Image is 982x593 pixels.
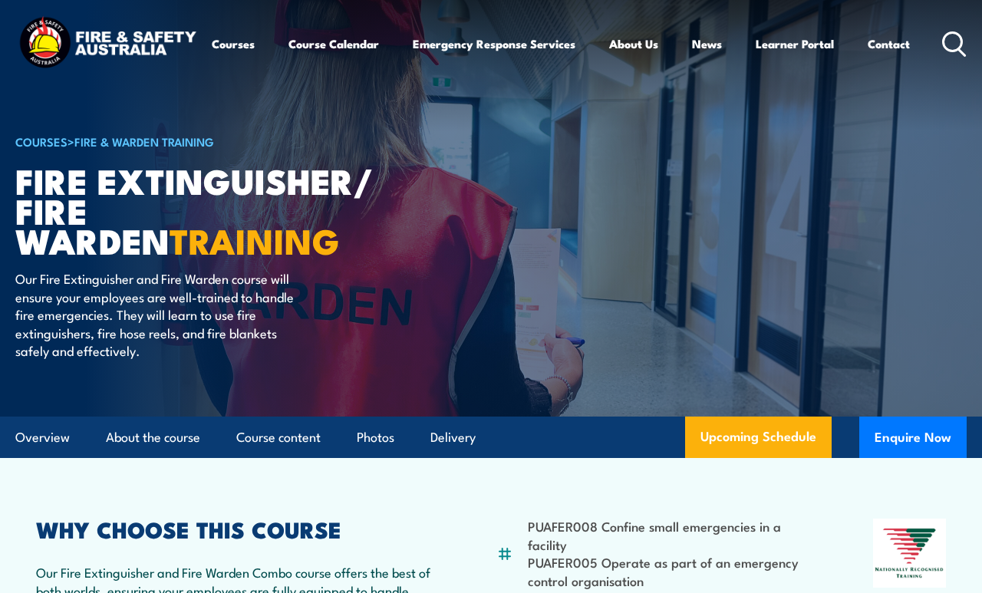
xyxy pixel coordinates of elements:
[15,133,68,150] a: COURSES
[170,213,340,266] strong: TRAINING
[685,417,832,458] a: Upcoming Schedule
[868,25,910,62] a: Contact
[357,417,394,458] a: Photos
[212,25,255,62] a: Courses
[692,25,722,62] a: News
[288,25,379,62] a: Course Calendar
[609,25,658,62] a: About Us
[756,25,834,62] a: Learner Portal
[15,132,394,150] h6: >
[873,519,946,588] img: Nationally Recognised Training logo.
[859,417,967,458] button: Enquire Now
[430,417,476,458] a: Delivery
[528,553,807,589] li: PUAFER005 Operate as part of an emergency control organisation
[36,519,430,539] h2: WHY CHOOSE THIS COURSE
[15,417,70,458] a: Overview
[15,165,394,255] h1: Fire Extinguisher/ Fire Warden
[106,417,200,458] a: About the course
[15,269,295,359] p: Our Fire Extinguisher and Fire Warden course will ensure your employees are well-trained to handl...
[413,25,575,62] a: Emergency Response Services
[236,417,321,458] a: Course content
[74,133,214,150] a: Fire & Warden Training
[528,517,807,553] li: PUAFER008 Confine small emergencies in a facility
